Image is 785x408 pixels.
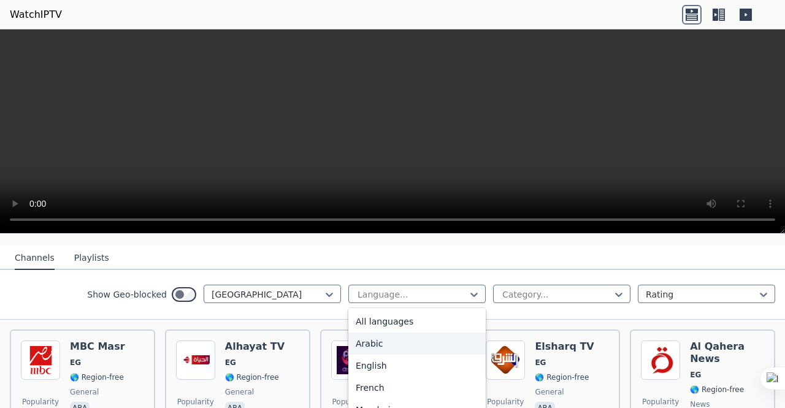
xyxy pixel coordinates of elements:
[225,387,254,397] span: general
[535,341,594,353] h6: Elsharq TV
[225,341,285,353] h6: Alhayat TV
[225,372,279,382] span: 🌎 Region-free
[332,397,369,407] span: Popularity
[486,341,525,380] img: Elsharq TV
[70,387,99,397] span: general
[535,372,589,382] span: 🌎 Region-free
[348,377,486,399] div: French
[70,358,81,368] span: EG
[225,358,236,368] span: EG
[690,385,744,395] span: 🌎 Region-free
[15,247,55,270] button: Channels
[331,341,370,380] img: NogoumFMTV
[487,397,524,407] span: Popularity
[70,372,124,382] span: 🌎 Region-free
[177,397,214,407] span: Popularity
[348,355,486,377] div: English
[690,341,764,365] h6: Al Qahera News
[22,397,59,407] span: Popularity
[535,387,564,397] span: general
[348,333,486,355] div: Arabic
[348,310,486,333] div: All languages
[87,288,167,301] label: Show Geo-blocked
[10,7,62,22] a: WatchIPTV
[176,341,215,380] img: Alhayat TV
[642,397,679,407] span: Popularity
[641,341,680,380] img: Al Qahera News
[74,247,109,270] button: Playlists
[690,370,701,380] span: EG
[70,341,125,353] h6: MBC Masr
[535,358,546,368] span: EG
[21,341,60,380] img: MBC Masr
